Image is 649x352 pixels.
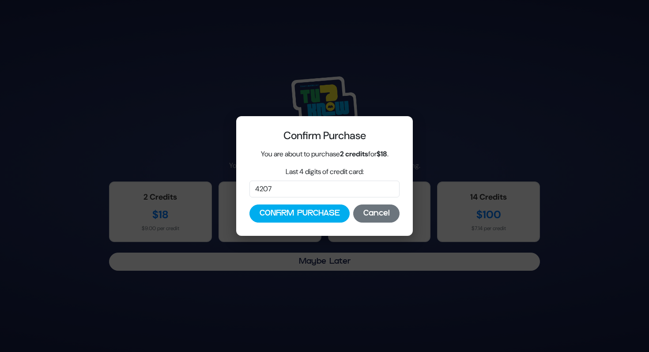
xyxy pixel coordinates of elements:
[249,204,350,223] button: Confirm Purchase
[353,204,400,223] button: Cancel
[286,167,364,177] label: Last 4 digits of credit card:
[249,149,400,159] p: You are about to purchase for .
[249,181,400,197] input: 1234
[249,129,400,142] h4: Confirm Purchase
[377,149,387,159] strong: $18
[340,149,368,159] strong: 2 credits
